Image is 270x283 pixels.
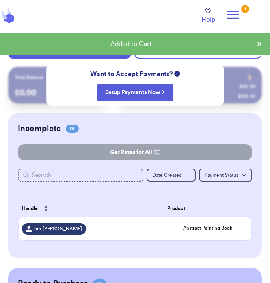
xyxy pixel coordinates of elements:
[240,83,255,90] div: $ 45.99
[34,226,82,232] span: hm.[PERSON_NAME]
[164,198,251,219] th: Product
[201,8,215,24] a: Help
[22,205,38,212] span: Handle
[6,39,255,49] div: Added to Cart
[90,69,173,79] span: Want to Accept Payments?
[18,169,143,182] input: Search
[39,200,52,217] button: Sort ascending
[97,84,173,101] button: Setup Payments Now
[199,169,252,182] button: Payment Status
[18,144,252,160] button: Get Rates for All (0)
[15,87,103,99] p: $ 0.00
[18,123,61,134] h2: Incomplete
[152,173,182,178] span: Date Created
[238,93,255,99] div: $ 123.45
[205,173,238,178] span: Payment Status
[241,5,249,13] div: 1
[105,88,165,97] a: Setup Payments Now
[15,74,43,81] p: Total Balance
[201,15,215,24] span: Help
[167,225,248,231] span: Abstract Painting Book
[66,125,79,133] span: 01
[147,169,196,182] button: Date Created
